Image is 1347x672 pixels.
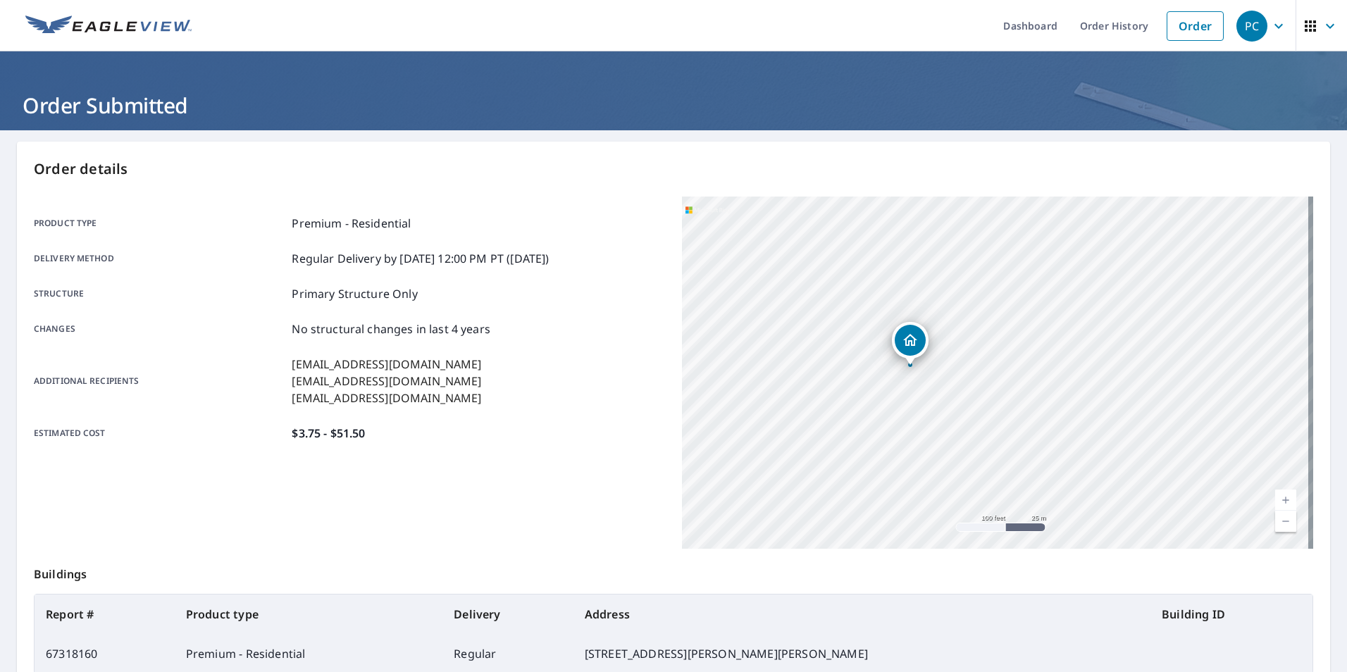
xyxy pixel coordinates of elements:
div: PC [1236,11,1267,42]
p: Product type [34,215,286,232]
p: No structural changes in last 4 years [292,321,490,337]
h1: Order Submitted [17,91,1330,120]
p: Regular Delivery by [DATE] 12:00 PM PT ([DATE]) [292,250,549,267]
p: Order details [34,158,1313,180]
p: [EMAIL_ADDRESS][DOMAIN_NAME] [292,356,481,373]
p: Additional recipients [34,356,286,406]
p: Primary Structure Only [292,285,417,302]
th: Delivery [442,595,573,634]
a: Order [1167,11,1224,41]
p: Premium - Residential [292,215,411,232]
th: Address [573,595,1150,634]
div: Dropped pin, building 1, Residential property, 1641 Naomi Ave Adrian, MI 49221 [892,322,929,366]
th: Building ID [1150,595,1312,634]
p: Delivery method [34,250,286,267]
p: [EMAIL_ADDRESS][DOMAIN_NAME] [292,373,481,390]
img: EV Logo [25,15,192,37]
p: Buildings [34,549,1313,594]
p: $3.75 - $51.50 [292,425,365,442]
th: Product type [175,595,442,634]
a: Current Level 18, Zoom Out [1275,511,1296,532]
p: Changes [34,321,286,337]
a: Current Level 18, Zoom In [1275,490,1296,511]
p: Structure [34,285,286,302]
th: Report # [35,595,175,634]
p: [EMAIL_ADDRESS][DOMAIN_NAME] [292,390,481,406]
p: Estimated cost [34,425,286,442]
